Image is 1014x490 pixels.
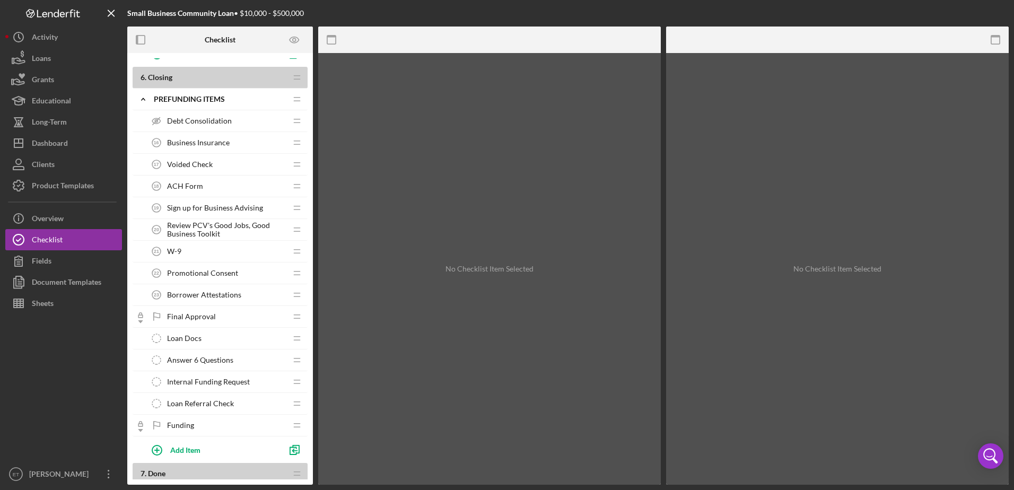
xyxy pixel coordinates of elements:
[5,293,122,314] button: Sheets
[5,463,122,485] button: ET[PERSON_NAME]
[5,69,122,90] button: Grants
[154,227,159,232] tspan: 20
[127,8,234,17] b: Small Business Community Loan
[167,399,234,408] span: Loan Referral Check
[27,463,95,487] div: [PERSON_NAME]
[32,90,71,114] div: Educational
[154,205,159,211] tspan: 19
[5,27,122,48] button: Activity
[143,439,281,460] button: Add Item
[32,250,51,274] div: Fields
[5,154,122,175] button: Clients
[167,334,202,343] span: Loan Docs
[5,229,122,250] button: Checklist
[167,138,230,147] span: Business Insurance
[154,162,159,167] tspan: 17
[5,175,122,196] button: Product Templates
[5,48,122,69] button: Loans
[13,471,19,477] text: ET
[5,208,122,229] button: Overview
[141,73,146,82] span: 6 .
[167,204,263,212] span: Sign up for Business Advising
[32,69,54,93] div: Grants
[167,221,286,238] span: Review PCV's Good Jobs, Good Business Toolkit
[445,265,534,273] div: No Checklist Item Selected
[793,265,881,273] div: No Checklist Item Selected
[32,293,54,317] div: Sheets
[978,443,1003,469] div: Open Intercom Messenger
[32,272,101,295] div: Document Templates
[127,9,304,17] div: • $10,000 - $500,000
[32,175,94,199] div: Product Templates
[5,250,122,272] button: Fields
[167,182,203,190] span: ACH Form
[167,247,181,256] span: W-9
[167,269,238,277] span: Promotional Consent
[32,208,64,232] div: Overview
[148,469,165,478] span: Done
[5,272,122,293] button: Document Templates
[167,356,233,364] span: Answer 6 Questions
[32,27,58,50] div: Activity
[154,95,286,103] div: Prefunding Items
[32,48,51,72] div: Loans
[167,291,241,299] span: Borrower Attestations
[167,378,250,386] span: Internal Funding Request
[5,90,122,111] button: Educational
[32,229,63,253] div: Checklist
[5,133,122,154] button: Dashboard
[167,421,194,430] span: Funding
[154,292,159,297] tspan: 23
[167,312,216,321] span: Final Approval
[154,249,159,254] tspan: 21
[167,117,232,125] span: Debt Consolidation
[170,440,200,460] div: Add Item
[205,36,235,44] b: Checklist
[32,133,68,156] div: Dashboard
[167,160,213,169] span: Voided Check
[5,111,122,133] button: Long-Term
[148,73,172,82] span: Closing
[283,28,307,52] button: Preview as
[154,140,159,145] tspan: 16
[154,183,159,189] tspan: 18
[154,270,159,276] tspan: 22
[32,111,67,135] div: Long-Term
[32,154,55,178] div: Clients
[141,469,146,478] span: 7 .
